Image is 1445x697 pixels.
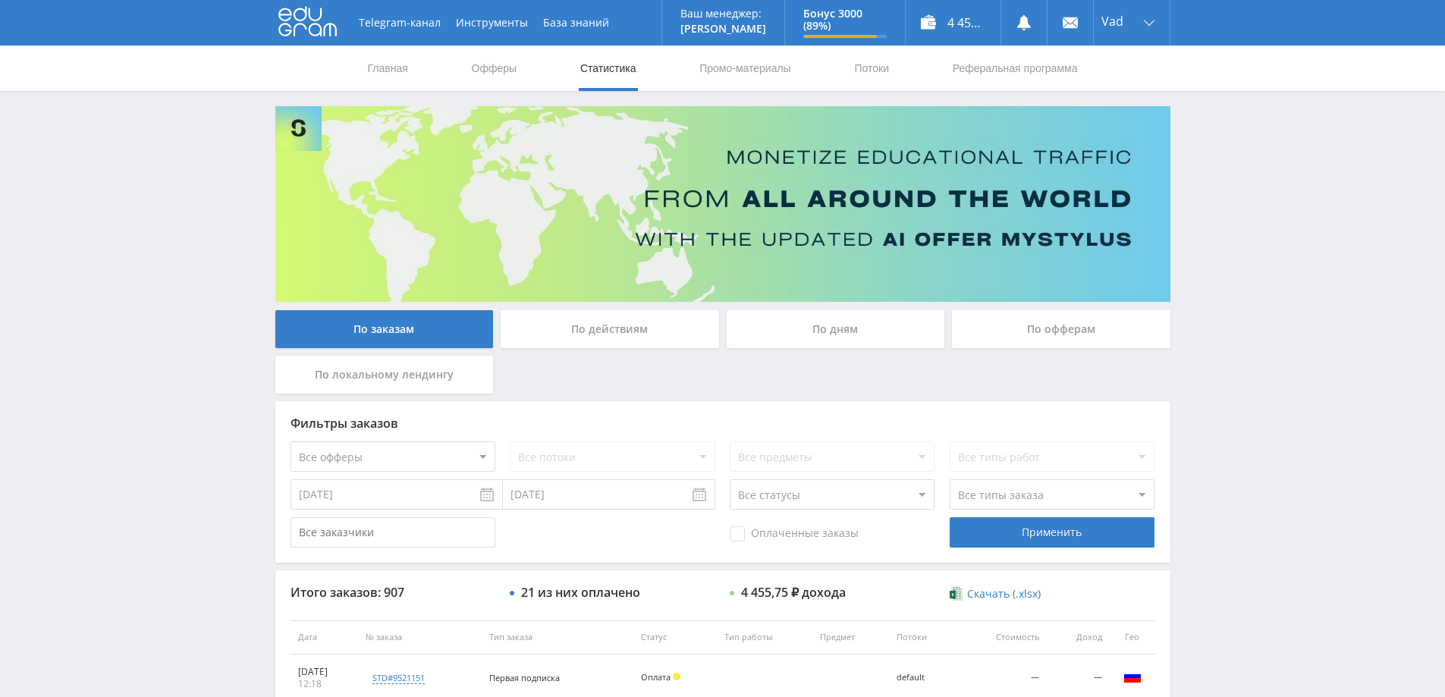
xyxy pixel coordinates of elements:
a: Промо-материалы [698,46,792,91]
a: Статистика [579,46,638,91]
p: Ваш менеджер: [680,8,766,20]
a: Потоки [853,46,891,91]
a: Офферы [470,46,519,91]
input: Все заказчики [291,517,495,548]
div: Фильтры заказов [291,416,1155,430]
div: По дням [727,310,945,348]
div: По офферам [952,310,1170,348]
a: Реферальная программа [951,46,1079,91]
div: По действиям [501,310,719,348]
div: Применить [950,517,1154,548]
img: Banner [275,106,1170,302]
div: По локальному лендингу [275,356,494,394]
span: Vad [1101,15,1123,27]
a: Главная [366,46,410,91]
p: Бонус 3000 (89%) [803,8,887,32]
p: [PERSON_NAME] [680,23,766,35]
div: По заказам [275,310,494,348]
span: Оплаченные заказы [730,526,859,542]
